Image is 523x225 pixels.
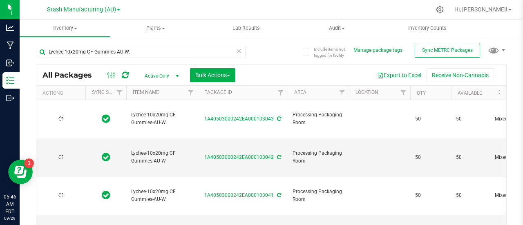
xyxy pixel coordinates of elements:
[292,25,382,32] span: Audit
[458,90,482,96] a: Available
[102,151,110,163] span: In Sync
[20,20,110,37] a: Inventory
[195,72,230,78] span: Bulk Actions
[397,86,410,100] a: Filter
[435,6,445,13] div: Manage settings
[42,90,82,96] div: Actions
[102,189,110,201] span: In Sync
[353,47,402,54] button: Manage package tags
[274,86,288,100] a: Filter
[110,20,201,37] a: Plants
[415,43,480,58] button: Sync METRC Packages
[417,90,426,96] a: Qty
[355,89,378,95] a: Location
[294,89,306,95] a: Area
[415,115,446,123] span: 50
[36,46,246,58] input: Search Package ID, Item Name, SKU, Lot or Part Number...
[92,89,123,95] a: Sync Status
[293,188,344,203] span: Processing Packaging Room
[6,41,14,49] inline-svg: Manufacturing
[427,68,494,82] button: Receive Non-Cannabis
[422,47,473,53] span: Sync METRC Packages
[111,25,201,32] span: Plants
[276,154,281,160] span: Sync from Compliance System
[204,116,274,122] a: 1A40503000242EA000103043
[42,71,100,80] span: All Packages
[415,154,446,161] span: 50
[335,86,349,100] a: Filter
[204,192,274,198] a: 1A40503000242EA000103041
[20,25,110,32] span: Inventory
[397,25,458,32] span: Inventory Counts
[102,113,110,125] span: In Sync
[8,160,33,184] iframe: Resource center
[201,20,292,37] a: Lab Results
[133,89,159,95] a: Item Name
[293,111,344,127] span: Processing Packaging Room
[6,76,14,85] inline-svg: Inventory
[131,188,193,203] span: Lychee-10x20mg CF Gummies-AU-W.
[113,86,126,100] a: Filter
[6,94,14,102] inline-svg: Outbound
[4,215,16,221] p: 09/29
[456,154,487,161] span: 50
[293,149,344,165] span: Processing Packaging Room
[291,20,382,37] a: Audit
[314,46,355,58] span: Include items not tagged for facility
[204,89,232,95] a: Package ID
[184,86,198,100] a: Filter
[4,193,16,215] p: 05:46 AM EDT
[6,24,14,32] inline-svg: Analytics
[276,192,281,198] span: Sync from Compliance System
[276,116,281,122] span: Sync from Compliance System
[131,111,193,127] span: Lychee-10x20mg CF Gummies-AU-W.
[221,25,271,32] span: Lab Results
[131,149,193,165] span: Lychee-10x20mg CF Gummies-AU-W.
[236,46,241,56] span: Clear
[456,115,487,123] span: 50
[372,68,427,82] button: Export to Excel
[47,6,116,13] span: Stash Manufacturing (AU)
[456,192,487,199] span: 50
[24,158,34,168] iframe: Resource center unread badge
[204,154,274,160] a: 1A40503000242EA000103042
[6,59,14,67] inline-svg: Inbound
[190,68,235,82] button: Bulk Actions
[454,6,507,13] span: Hi, [PERSON_NAME]!
[415,192,446,199] span: 50
[382,20,473,37] a: Inventory Counts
